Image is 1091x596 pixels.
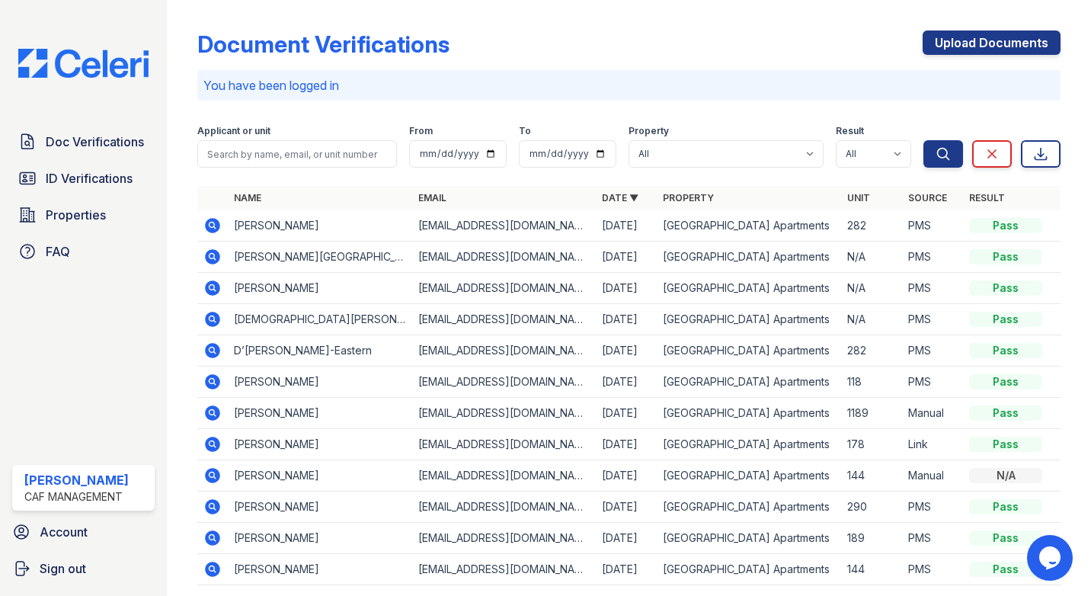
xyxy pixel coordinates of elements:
[657,210,841,242] td: [GEOGRAPHIC_DATA] Apartments
[969,192,1005,203] a: Result
[596,492,657,523] td: [DATE]
[46,133,144,151] span: Doc Verifications
[412,367,597,398] td: [EMAIL_ADDRESS][DOMAIN_NAME]
[657,273,841,304] td: [GEOGRAPHIC_DATA] Apartments
[596,210,657,242] td: [DATE]
[969,437,1042,452] div: Pass
[902,460,963,492] td: Manual
[969,374,1042,389] div: Pass
[203,76,1054,95] p: You have been logged in
[596,554,657,585] td: [DATE]
[657,304,841,335] td: [GEOGRAPHIC_DATA] Apartments
[12,163,155,194] a: ID Verifications
[841,492,902,523] td: 290
[657,492,841,523] td: [GEOGRAPHIC_DATA] Apartments
[412,273,597,304] td: [EMAIL_ADDRESS][DOMAIN_NAME]
[234,192,261,203] a: Name
[596,304,657,335] td: [DATE]
[969,562,1042,577] div: Pass
[657,460,841,492] td: [GEOGRAPHIC_DATA] Apartments
[841,429,902,460] td: 178
[228,554,412,585] td: [PERSON_NAME]
[40,523,88,541] span: Account
[596,335,657,367] td: [DATE]
[228,210,412,242] td: [PERSON_NAME]
[6,553,161,584] a: Sign out
[969,218,1042,233] div: Pass
[657,429,841,460] td: [GEOGRAPHIC_DATA] Apartments
[24,489,129,505] div: CAF Management
[902,273,963,304] td: PMS
[412,429,597,460] td: [EMAIL_ADDRESS][DOMAIN_NAME]
[902,304,963,335] td: PMS
[969,249,1042,264] div: Pass
[902,242,963,273] td: PMS
[902,429,963,460] td: Link
[1027,535,1076,581] iframe: chat widget
[841,335,902,367] td: 282
[46,169,133,187] span: ID Verifications
[841,523,902,554] td: 189
[46,206,106,224] span: Properties
[24,471,129,489] div: [PERSON_NAME]
[657,554,841,585] td: [GEOGRAPHIC_DATA] Apartments
[228,367,412,398] td: [PERSON_NAME]
[228,460,412,492] td: [PERSON_NAME]
[596,242,657,273] td: [DATE]
[663,192,714,203] a: Property
[836,125,864,137] label: Result
[841,367,902,398] td: 118
[902,367,963,398] td: PMS
[596,367,657,398] td: [DATE]
[12,236,155,267] a: FAQ
[412,304,597,335] td: [EMAIL_ADDRESS][DOMAIN_NAME]
[969,499,1042,514] div: Pass
[197,140,397,168] input: Search by name, email, or unit number
[46,242,70,261] span: FAQ
[228,242,412,273] td: [PERSON_NAME][GEOGRAPHIC_DATA]
[657,398,841,429] td: [GEOGRAPHIC_DATA] Apartments
[969,530,1042,546] div: Pass
[12,127,155,157] a: Doc Verifications
[40,559,86,578] span: Sign out
[6,49,161,78] img: CE_Logo_Blue-a8612792a0a2168367f1c8372b55b34899dd931a85d93a1a3d3e32e68fde9ad4.png
[228,398,412,429] td: [PERSON_NAME]
[841,460,902,492] td: 144
[228,492,412,523] td: [PERSON_NAME]
[657,335,841,367] td: [GEOGRAPHIC_DATA] Apartments
[902,210,963,242] td: PMS
[596,460,657,492] td: [DATE]
[969,343,1042,358] div: Pass
[902,492,963,523] td: PMS
[841,210,902,242] td: 282
[12,200,155,230] a: Properties
[902,398,963,429] td: Manual
[969,405,1042,421] div: Pass
[841,273,902,304] td: N/A
[629,125,669,137] label: Property
[412,523,597,554] td: [EMAIL_ADDRESS][DOMAIN_NAME]
[902,523,963,554] td: PMS
[228,429,412,460] td: [PERSON_NAME]
[596,429,657,460] td: [DATE]
[969,312,1042,327] div: Pass
[409,125,433,137] label: From
[841,304,902,335] td: N/A
[412,492,597,523] td: [EMAIL_ADDRESS][DOMAIN_NAME]
[841,242,902,273] td: N/A
[596,398,657,429] td: [DATE]
[412,242,597,273] td: [EMAIL_ADDRESS][DOMAIN_NAME]
[412,210,597,242] td: [EMAIL_ADDRESS][DOMAIN_NAME]
[596,523,657,554] td: [DATE]
[228,304,412,335] td: [DEMOGRAPHIC_DATA][PERSON_NAME]
[418,192,446,203] a: Email
[197,125,270,137] label: Applicant or unit
[197,30,450,58] div: Document Verifications
[228,523,412,554] td: [PERSON_NAME]
[969,468,1042,483] div: N/A
[412,460,597,492] td: [EMAIL_ADDRESS][DOMAIN_NAME]
[841,398,902,429] td: 1189
[412,398,597,429] td: [EMAIL_ADDRESS][DOMAIN_NAME]
[923,30,1061,55] a: Upload Documents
